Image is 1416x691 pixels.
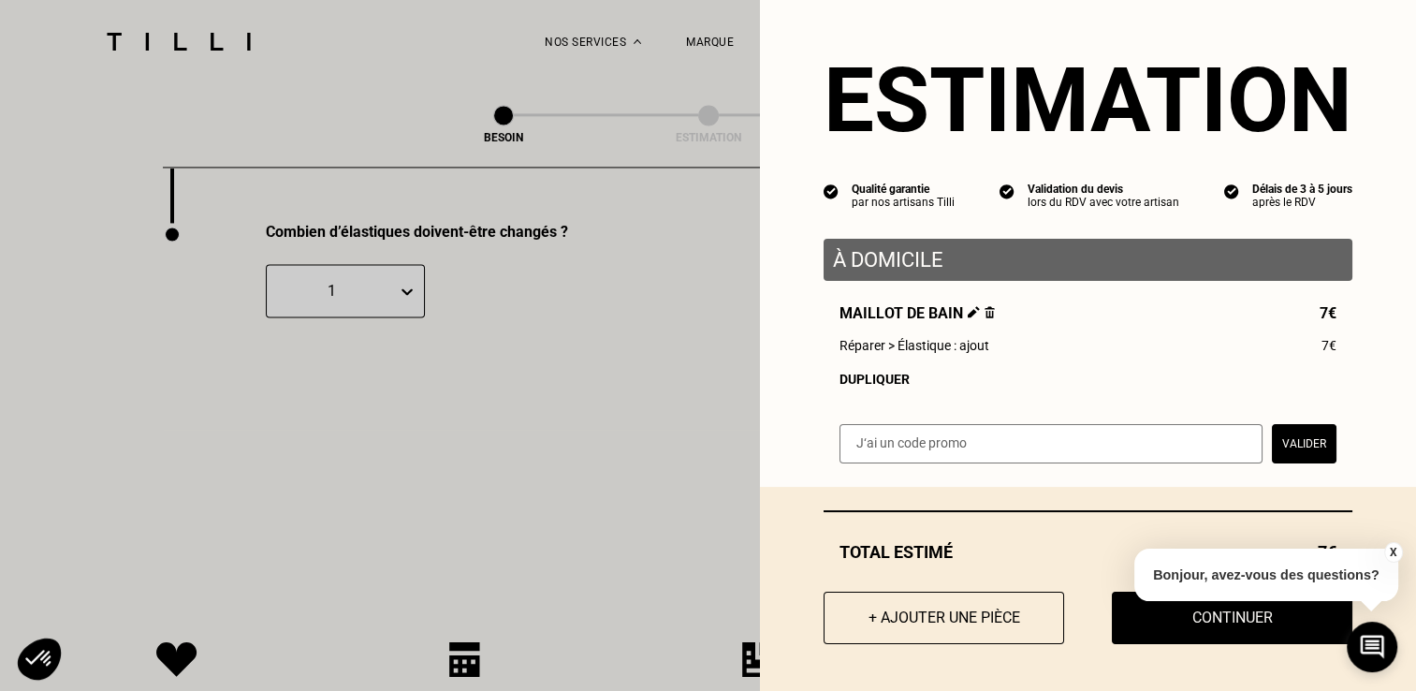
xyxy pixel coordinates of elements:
div: Dupliquer [839,372,1336,387]
div: Total estimé [824,542,1352,562]
p: Bonjour, avez-vous des questions? [1134,549,1398,601]
div: par nos artisans Tilli [852,196,955,209]
p: À domicile [833,248,1343,272]
span: 7€ [1320,304,1336,322]
img: Supprimer [985,306,995,318]
img: icon list info [1000,183,1015,199]
div: Validation du devis [1028,183,1179,196]
div: Qualité garantie [852,183,955,196]
button: Continuer [1112,592,1352,644]
span: Réparer > Élastique : ajout [839,338,989,353]
section: Estimation [824,48,1352,153]
button: + Ajouter une pièce [824,592,1064,644]
div: après le RDV [1252,196,1352,209]
div: Délais de 3 à 5 jours [1252,183,1352,196]
button: Valider [1272,424,1336,463]
img: Éditer [968,306,980,318]
button: X [1383,542,1402,563]
input: J‘ai un code promo [839,424,1263,463]
img: icon list info [1224,183,1239,199]
span: Maillot de bain [839,304,995,322]
img: icon list info [824,183,839,199]
div: lors du RDV avec votre artisan [1028,196,1179,209]
span: 7€ [1321,338,1336,353]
